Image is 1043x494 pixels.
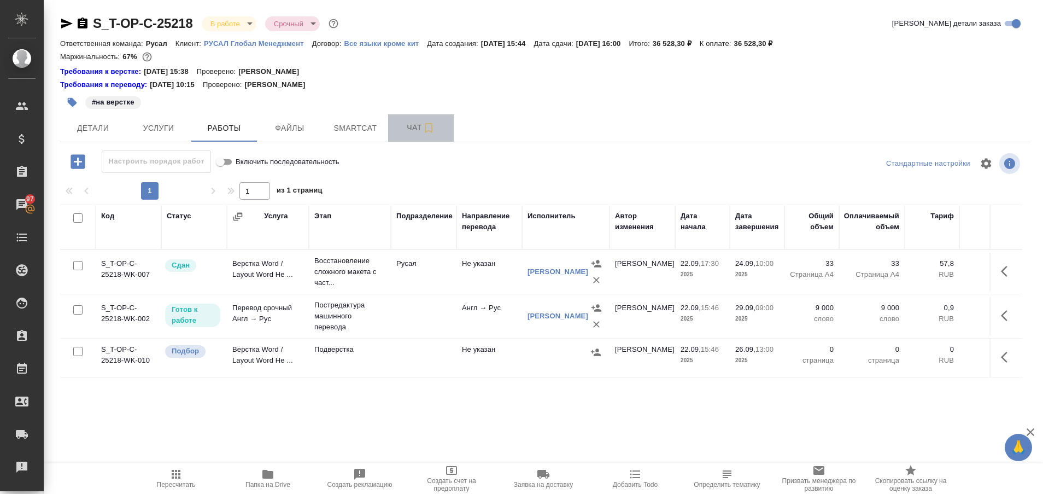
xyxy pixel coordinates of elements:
[60,79,150,90] a: Требования к переводу:
[207,19,243,28] button: В работе
[1005,434,1032,461] button: 🙏
[700,39,734,48] p: К оплате:
[314,255,385,288] p: Восстановление сложного макета с част...
[528,211,576,222] div: Исполнитель
[167,211,191,222] div: Статус
[681,211,724,233] div: Дата начала
[790,269,834,280] p: Страница А4
[965,355,1014,366] p: RUB
[76,17,89,30] button: Скопировать ссылку
[790,313,834,324] p: слово
[965,303,1014,313] p: 8 100
[681,345,701,353] p: 22.09,
[701,259,719,268] p: 17:30
[588,255,605,272] button: Назначить
[481,39,534,48] p: [DATE] 15:44
[132,121,185,135] span: Услуги
[265,16,320,31] div: В работе
[456,339,522,377] td: Не указан
[910,344,954,355] p: 0
[681,269,724,280] p: 2025
[845,355,899,366] p: страница
[150,79,203,90] p: [DATE] 10:15
[412,477,491,492] span: Создать счет на предоплату
[534,39,576,48] p: Дата сдачи:
[845,313,899,324] p: слово
[227,253,309,291] td: Верстка Word / Layout Word Не ...
[735,269,779,280] p: 2025
[610,297,675,335] td: [PERSON_NAME]
[910,258,954,269] p: 57,8
[122,53,139,61] p: 67%
[96,253,161,291] td: S_T-OP-C-25218-WK-007
[96,339,161,377] td: S_T-OP-C-25218-WK-010
[734,39,781,48] p: 36 528,30 ₽
[790,258,834,269] p: 33
[391,253,456,291] td: Русал
[910,303,954,313] p: 0,9
[60,17,73,30] button: Скопировать ссылку для ЯМессенджера
[755,304,774,312] p: 09:00
[681,304,701,312] p: 22.09,
[845,269,899,280] p: Страница А4
[101,211,114,222] div: Код
[790,355,834,366] p: страница
[314,211,331,222] div: Этап
[588,316,605,333] button: Удалить
[845,303,899,313] p: 9 000
[244,79,313,90] p: [PERSON_NAME]
[203,79,245,90] p: Проверено:
[84,97,142,106] span: на верстке
[63,150,93,173] button: Добавить работу
[92,97,134,108] p: #на верстке
[755,345,774,353] p: 13:00
[790,211,834,233] div: Общий объем
[326,16,341,31] button: Доп статусы указывают на важность/срочность заказа
[3,191,41,218] a: 97
[973,150,999,177] span: Настроить таблицу
[93,16,193,31] a: S_T-OP-C-25218
[994,344,1021,370] button: Здесь прячутся важные кнопки
[735,211,779,233] div: Дата завершения
[965,344,1014,355] p: 0
[227,297,309,335] td: Перевод срочный Англ → Рус
[204,39,312,48] p: РУСАЛ Глобал Менеджмент
[96,297,161,335] td: S_T-OP-C-25218-WK-002
[277,184,323,200] span: из 1 страниц
[865,463,957,494] button: Скопировать ссылку на оценку заказа
[344,38,427,48] a: Все языки кроме кит
[681,355,724,366] p: 2025
[871,477,950,492] span: Скопировать ссылку на оценку заказа
[588,344,604,361] button: Назначить
[910,269,954,280] p: RUB
[172,260,190,271] p: Сдан
[427,39,481,48] p: Дата создания:
[140,50,154,64] button: 10007.40 RUB;
[344,39,427,48] p: Все языки кроме кит
[994,303,1021,329] button: Здесь прячутся важные кнопки
[910,355,954,366] p: RUB
[462,211,517,233] div: Направление перевода
[60,66,144,77] div: Нажми, чтобы открыть папку с инструкцией
[236,156,339,167] span: Включить последовательность
[576,39,629,48] p: [DATE] 16:00
[204,38,312,48] a: РУСАЛ Глобал Менеджмент
[701,304,719,312] p: 15:46
[681,463,773,494] button: Чтобы определение сработало, загрузи исходные файлы на странице "файлы" и привяжи проект в SmartCat
[146,39,175,48] p: Русал
[780,477,858,492] span: Призвать менеджера по развитию
[314,300,385,333] p: Постредактура машинного перевода
[60,39,146,48] p: Ответственная команда:
[232,211,243,222] button: Сгруппировать
[845,344,899,355] p: 0
[197,66,239,77] p: Проверено:
[172,346,199,357] p: Подбор
[892,18,1001,29] span: [PERSON_NAME] детали заказа
[271,19,307,28] button: Срочный
[456,253,522,291] td: Не указан
[681,313,724,324] p: 2025
[844,211,899,233] div: Оплачиваемый объем
[930,211,954,222] div: Тариф
[60,79,150,90] div: Нажми, чтобы открыть папку с инструкцией
[965,269,1014,280] p: RUB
